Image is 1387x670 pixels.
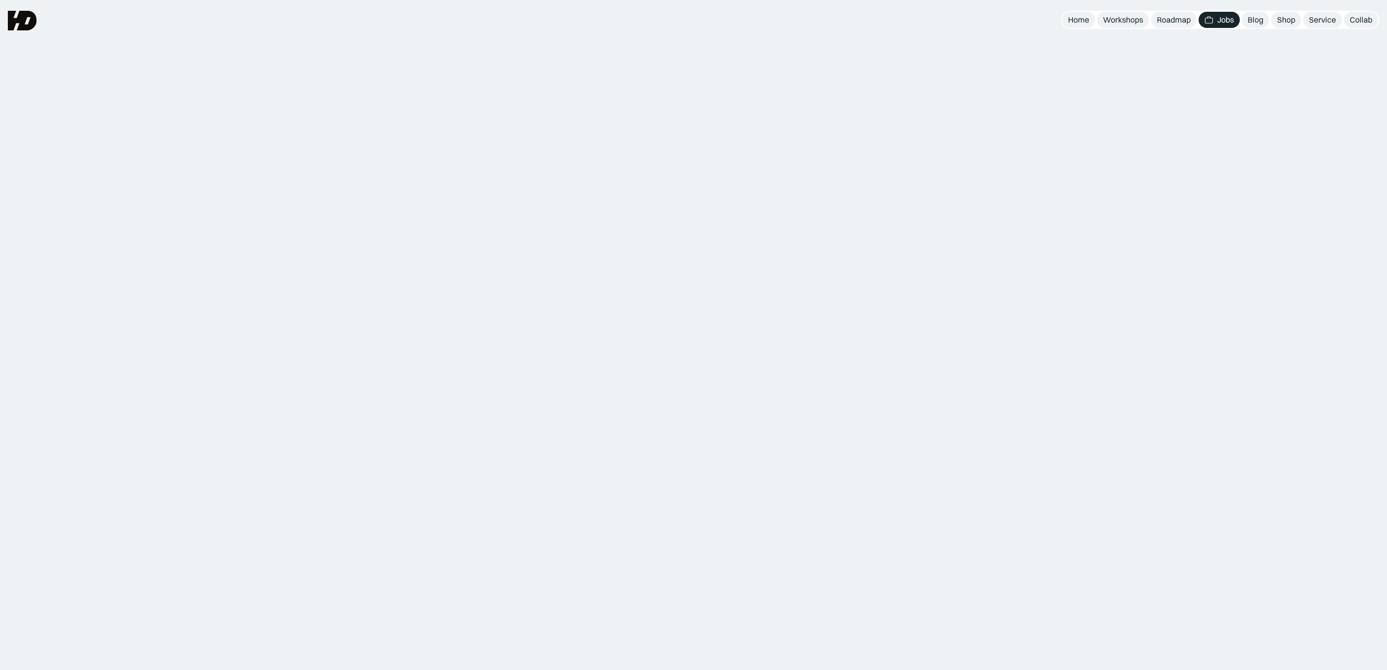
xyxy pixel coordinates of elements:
[1271,12,1301,28] a: Shop
[1097,12,1149,28] a: Workshops
[1157,15,1191,25] div: Roadmap
[1277,15,1295,25] div: Shop
[1217,15,1234,25] div: Jobs
[1151,12,1197,28] a: Roadmap
[1068,15,1089,25] div: Home
[1344,12,1378,28] a: Collab
[1103,15,1143,25] div: Workshops
[1062,12,1095,28] a: Home
[1350,15,1372,25] div: Collab
[1303,12,1342,28] a: Service
[1309,15,1336,25] div: Service
[1199,12,1240,28] a: Jobs
[1248,15,1263,25] div: Blog
[1242,12,1269,28] a: Blog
